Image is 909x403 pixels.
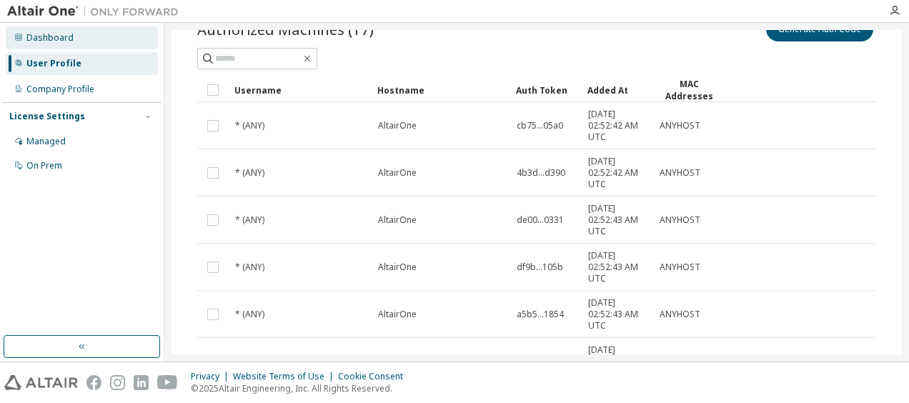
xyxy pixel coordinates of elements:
div: Managed [26,136,66,147]
span: cb75...05a0 [517,120,563,131]
img: Altair One [7,4,186,19]
span: AltairOne [378,120,417,131]
span: AltairOne [378,214,417,226]
div: Website Terms of Use [233,371,338,382]
span: [DATE] 02:52:42 AM UTC [588,156,647,190]
div: MAC Addresses [659,78,719,102]
span: 4b3d...d390 [517,167,565,179]
div: License Settings [9,111,85,122]
span: [DATE] 02:52:43 AM UTC [588,203,647,237]
div: Hostname [377,79,505,101]
img: youtube.svg [157,375,178,390]
div: Auth Token [516,79,576,101]
img: altair_logo.svg [4,375,78,390]
span: [DATE] 02:52:42 AM UTC [588,109,647,143]
span: * (ANY) [235,120,264,131]
div: Privacy [191,371,233,382]
div: Cookie Consent [338,371,412,382]
span: de00...0331 [517,214,564,226]
span: ANYHOST [660,214,700,226]
span: [DATE] 02:52:43 AM UTC [588,344,647,379]
div: On Prem [26,160,62,171]
span: * (ANY) [235,309,264,320]
span: ANYHOST [660,120,700,131]
span: AltairOne [378,262,417,273]
span: ANYHOST [660,167,700,179]
span: * (ANY) [235,214,264,226]
span: [DATE] 02:52:43 AM UTC [588,297,647,332]
div: Added At [587,79,647,101]
div: User Profile [26,58,81,69]
span: * (ANY) [235,262,264,273]
p: © 2025 Altair Engineering, Inc. All Rights Reserved. [191,382,412,394]
img: linkedin.svg [134,375,149,390]
span: a5b5...1854 [517,309,564,320]
span: ANYHOST [660,262,700,273]
img: facebook.svg [86,375,101,390]
div: Username [234,79,366,101]
span: * (ANY) [235,167,264,179]
span: AltairOne [378,167,417,179]
span: AltairOne [378,309,417,320]
span: df9b...105b [517,262,563,273]
img: instagram.svg [110,375,125,390]
span: [DATE] 02:52:43 AM UTC [588,250,647,284]
div: Dashboard [26,32,74,44]
div: Company Profile [26,84,94,95]
span: ANYHOST [660,309,700,320]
